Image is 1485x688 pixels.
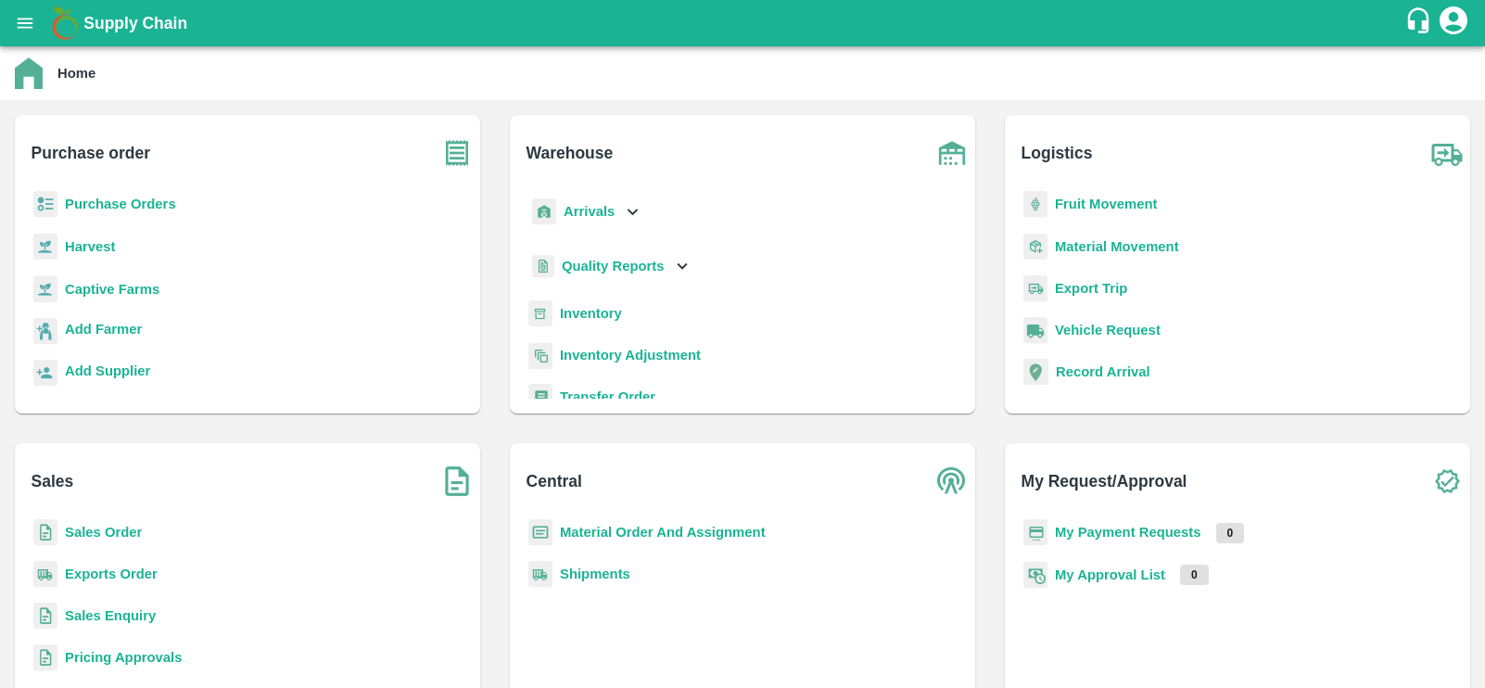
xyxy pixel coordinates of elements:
a: Material Order And Assignment [560,525,766,540]
b: Home [57,66,95,81]
img: whTransfer [528,384,552,411]
img: whInventory [528,300,552,327]
img: reciept [33,191,57,218]
a: Record Arrival [1056,364,1150,379]
a: Exports Order [65,567,158,581]
a: Sales Order [65,525,142,540]
a: Supply Chain [83,10,1404,36]
img: vehicle [1023,317,1047,344]
img: approval [1023,561,1047,589]
a: My Approval List [1055,567,1165,582]
p: 0 [1216,523,1245,543]
img: sales [33,519,57,546]
a: Material Movement [1055,239,1179,254]
b: Arrivals [564,204,615,219]
b: Supply Chain [83,14,187,32]
a: Sales Enquiry [65,608,156,623]
img: centralMaterial [528,519,552,546]
img: central [929,458,975,504]
img: purchase [434,130,480,176]
img: shipments [528,561,552,588]
img: sales [33,644,57,671]
b: My Request/Approval [1022,468,1187,494]
img: warehouse [929,130,975,176]
b: Warehouse [527,140,614,166]
div: account of current user [1437,4,1470,43]
img: sales [33,603,57,630]
a: Shipments [560,567,630,581]
b: Central [527,468,582,494]
div: Arrivals [528,191,643,233]
a: Inventory [560,306,622,321]
a: Inventory Adjustment [560,348,701,363]
img: whArrival [532,198,556,225]
img: inventory [528,342,552,369]
img: soSales [434,458,480,504]
img: qualityReport [532,255,554,278]
img: delivery [1023,275,1047,302]
a: My Payment Requests [1055,525,1201,540]
b: Logistics [1022,140,1093,166]
p: 0 [1180,565,1209,585]
a: Transfer Order [560,389,655,404]
b: Purchase order [32,140,150,166]
img: home [15,57,43,89]
a: Pricing Approvals [65,650,182,665]
img: payment [1023,519,1047,546]
a: Captive Farms [65,282,159,297]
img: logo [46,5,83,42]
img: shipments [33,561,57,588]
b: Add Supplier [65,363,150,378]
img: material [1023,233,1047,261]
div: Quality Reports [528,248,692,286]
a: Harvest [65,239,115,254]
a: Export Trip [1055,281,1127,296]
a: Add Farmer [65,319,142,344]
img: truck [1424,130,1470,176]
button: open drawer [4,2,46,45]
a: Purchase Orders [65,197,176,211]
img: recordArrival [1023,359,1048,385]
img: supplier [33,360,57,387]
img: harvest [33,233,57,261]
b: Sales [32,468,74,494]
img: fruit [1023,191,1047,218]
img: check [1424,458,1470,504]
b: Quality Reports [562,259,665,274]
img: farmer [33,318,57,345]
a: Vehicle Request [1055,323,1161,338]
a: Add Supplier [65,361,150,386]
div: customer-support [1404,6,1437,40]
b: Add Farmer [65,322,142,337]
a: Fruit Movement [1055,197,1158,211]
img: harvest [33,275,57,303]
